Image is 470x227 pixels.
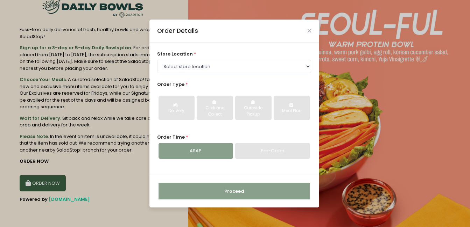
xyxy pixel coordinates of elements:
button: Delivery [159,96,195,120]
div: Delivery [163,108,190,114]
div: Meal Plan [279,108,305,114]
span: Order Type [157,81,184,88]
div: Curbside Pickup [240,105,266,117]
div: Order Details [157,26,198,35]
button: Proceed [159,183,310,200]
div: Click and Collect [202,105,228,117]
button: Curbside Pickup [235,96,271,120]
button: Click and Collect [197,96,233,120]
button: Close [308,29,311,32]
button: Meal Plan [274,96,310,120]
span: Order Time [157,134,185,140]
span: store location [157,51,193,57]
